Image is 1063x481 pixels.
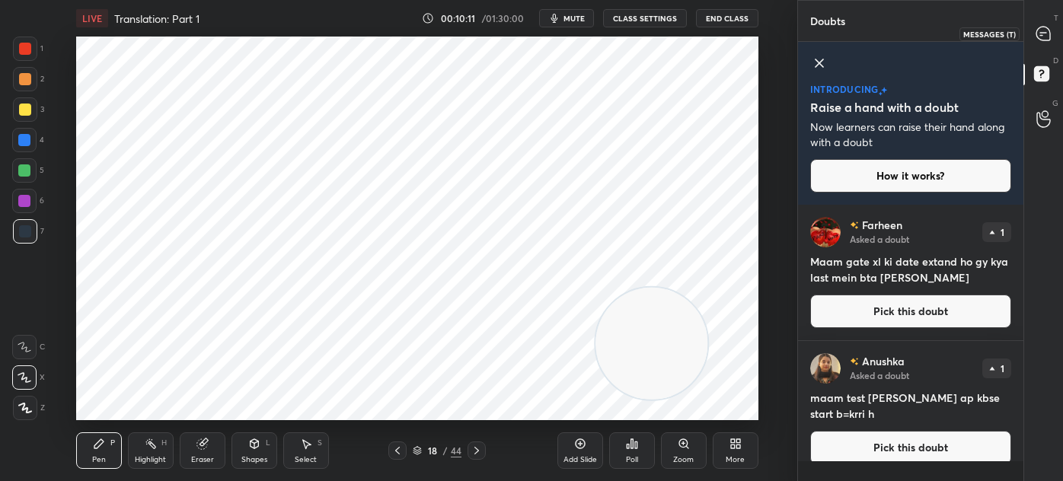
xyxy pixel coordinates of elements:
[726,456,745,463] div: More
[12,335,45,359] div: C
[673,456,694,463] div: Zoom
[318,439,322,447] div: S
[1052,97,1058,109] p: G
[539,9,594,27] button: mute
[850,369,909,381] p: Asked a doubt
[241,456,267,463] div: Shapes
[810,431,1011,464] button: Pick this doubt
[862,219,902,231] p: Farheen
[810,98,959,116] h5: Raise a hand with a doubt
[110,439,115,447] div: P
[810,159,1011,193] button: How it works?
[13,67,44,91] div: 2
[451,444,461,457] div: 44
[879,91,883,96] img: small-star.76a44327.svg
[798,1,857,41] p: Doubts
[810,390,1011,422] h4: maam test [PERSON_NAME] ap kbse start b=krri h
[850,358,859,366] img: no-rating-badge.077c3623.svg
[810,217,841,247] img: 3
[810,353,841,384] img: c2387b2a4ee44a22b14e0786c91f7114.jpg
[76,9,108,27] div: LIVE
[443,446,448,455] div: /
[810,84,879,94] p: introducing
[810,295,1011,328] button: Pick this doubt
[13,219,44,244] div: 7
[12,189,44,213] div: 6
[850,221,859,230] img: no-rating-badge.077c3623.svg
[13,396,45,420] div: Z
[881,87,887,94] img: large-star.026637fe.svg
[626,456,638,463] div: Poll
[92,456,106,463] div: Pen
[696,9,758,27] button: End Class
[850,233,909,245] p: Asked a doubt
[862,355,905,368] p: Anushka
[798,205,1023,481] div: grid
[1054,12,1058,24] p: T
[161,439,167,447] div: H
[425,446,440,455] div: 18
[114,11,200,26] h4: Translation: Part 1
[13,97,44,122] div: 3
[1001,228,1004,237] p: 1
[563,13,585,24] span: mute
[135,456,166,463] div: Highlight
[810,119,1011,150] p: Now learners can raise their hand along with a doubt
[191,456,214,463] div: Eraser
[13,37,43,61] div: 1
[959,27,1020,41] div: Messages (T)
[1053,55,1058,66] p: D
[12,128,44,152] div: 4
[295,456,317,463] div: Select
[12,158,44,183] div: 5
[12,365,45,390] div: X
[1001,364,1004,373] p: 1
[603,9,687,27] button: CLASS SETTINGS
[266,439,270,447] div: L
[810,253,1011,285] h4: Maam gate xl ki date extand ho gy kya last mein bta [PERSON_NAME]
[563,456,597,463] div: Add Slide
